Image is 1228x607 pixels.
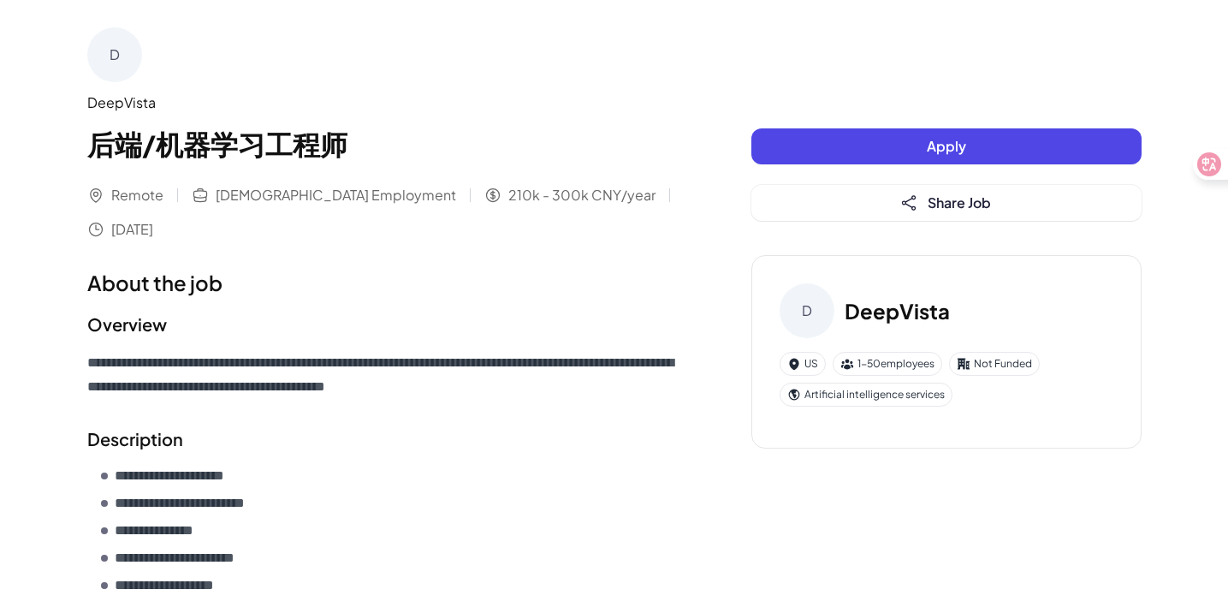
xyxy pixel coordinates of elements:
[751,185,1142,221] button: Share Job
[845,295,950,326] h3: DeepVista
[87,312,683,337] h2: Overview
[927,137,966,155] span: Apply
[111,185,163,205] span: Remote
[508,185,656,205] span: 210k - 300k CNY/year
[780,283,834,338] div: D
[833,352,942,376] div: 1-50 employees
[87,123,683,164] h1: 后端/机器学习工程师
[87,27,142,82] div: D
[780,383,952,407] div: Artificial intelligence services
[928,193,991,211] span: Share Job
[780,352,826,376] div: US
[949,352,1040,376] div: Not Funded
[87,426,683,452] h2: Description
[216,185,456,205] span: [DEMOGRAPHIC_DATA] Employment
[87,92,683,113] div: DeepVista
[111,219,153,240] span: [DATE]
[87,267,683,298] h1: About the job
[751,128,1142,164] button: Apply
